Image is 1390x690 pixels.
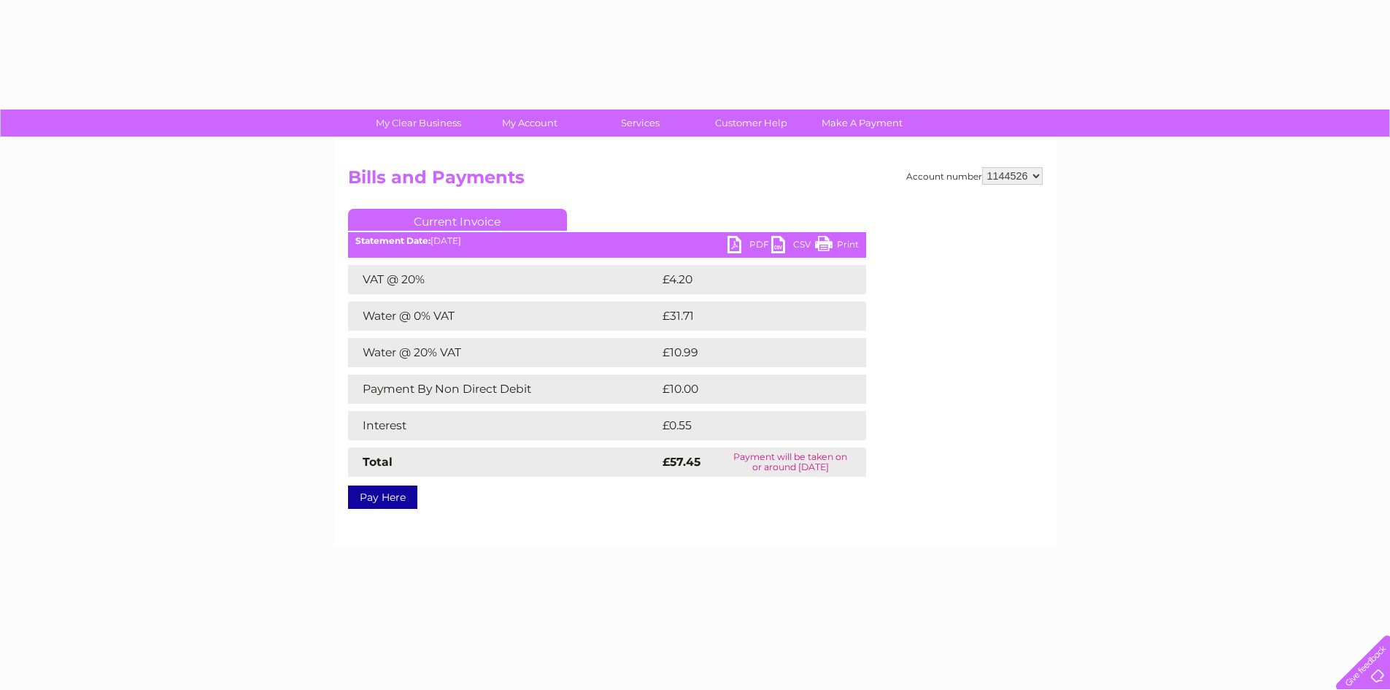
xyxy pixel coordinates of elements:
td: £4.20 [659,265,832,294]
td: Water @ 0% VAT [348,302,659,331]
a: My Clear Business [358,110,479,137]
a: My Account [469,110,590,137]
td: £10.99 [659,338,836,367]
a: Customer Help [691,110,811,137]
a: Print [815,236,859,257]
h2: Bills and Payments [348,167,1043,195]
strong: £57.45 [663,455,700,469]
td: Water @ 20% VAT [348,338,659,367]
a: CSV [771,236,815,257]
td: Payment By Non Direct Debit [348,375,659,404]
a: Current Invoice [348,209,567,231]
td: £10.00 [659,375,836,404]
b: Statement Date: [355,235,430,246]
div: [DATE] [348,236,866,246]
td: VAT @ 20% [348,265,659,294]
td: £0.55 [659,411,832,440]
a: Pay Here [348,486,417,509]
a: Make A Payment [802,110,922,137]
td: £31.71 [659,302,833,331]
a: Services [580,110,700,137]
td: Payment will be taken on or around [DATE] [715,448,866,477]
a: PDF [727,236,771,257]
strong: Total [363,455,393,469]
div: Account number [906,167,1043,185]
td: Interest [348,411,659,440]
